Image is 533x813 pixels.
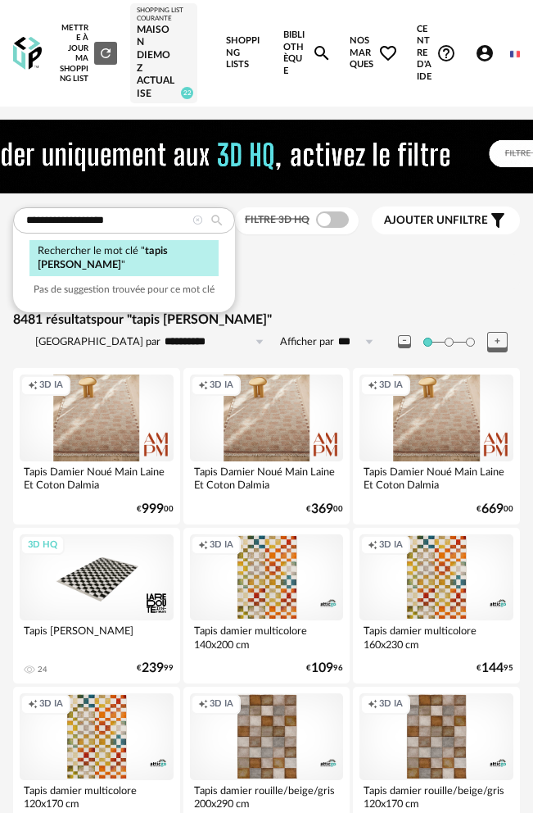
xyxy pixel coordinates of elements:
span: Creation icon [368,379,377,392]
div: Mettre à jour ma Shopping List [58,23,116,84]
span: Creation icon [368,539,377,552]
span: 999 [142,504,164,515]
a: Creation icon 3D IA Tapis damier multicolore 140x200 cm €10996 [183,528,350,684]
span: Creation icon [198,379,208,392]
a: Creation icon 3D IA Tapis damier multicolore 160x230 cm €14495 [353,528,520,684]
span: Creation icon [28,379,38,392]
span: filtre [384,214,488,228]
span: Account Circle icon [475,43,495,63]
div: € 00 [306,504,343,515]
span: 3D IA [210,379,233,392]
div: Rechercher le mot clé " " [29,240,219,275]
button: Ajouter unfiltre Filter icon [372,207,520,234]
a: Creation icon 3D IA Tapis Damier Noué Main Laine Et Coton Dalmia €99900 [13,368,180,525]
div: € 96 [306,663,343,674]
span: Filter icon [488,211,508,230]
span: Help Circle Outline icon [436,43,456,63]
span: 22 [181,87,193,99]
span: Ajouter un [384,215,453,226]
span: Creation icon [198,539,208,552]
div: € 00 [137,504,174,515]
div: 8481 résultats [13,311,520,329]
div: Tapis Damier Noué Main Laine Et Coton Dalmia [20,461,174,494]
a: Shopping List courante MAISON DIEMOZ ACTUALISE 22 [137,7,192,100]
label: [GEOGRAPHIC_DATA] par [35,335,160,349]
span: 144 [481,663,504,674]
label: Afficher par [280,335,334,349]
div: € 00 [477,504,513,515]
div: 24 [38,665,47,674]
a: 3D HQ Tapis [PERSON_NAME] 24 €23999 [13,528,180,684]
div: Tapis damier multicolore 120x170 cm [20,780,174,813]
div: Tapis [PERSON_NAME] [20,620,174,653]
img: OXP [13,37,42,70]
div: Tapis damier rouille/beige/gris 200x290 cm [190,780,344,813]
span: 3D IA [39,379,63,392]
div: € 95 [477,663,513,674]
span: Account Circle icon [475,43,502,63]
div: MAISON DIEMOZ ACTUALISE [137,24,192,101]
div: Tapis Damier Noué Main Laine Et Coton Dalmia [359,461,513,494]
img: fr [510,49,520,59]
span: 3D IA [210,539,233,552]
span: tapis [PERSON_NAME] [38,246,168,270]
span: 3D IA [210,698,233,711]
span: Refresh icon [98,49,113,57]
span: 3D IA [379,379,403,392]
div: Shopping List courante [137,7,192,24]
span: Creation icon [368,698,377,711]
span: 3D IA [39,698,63,711]
span: 669 [481,504,504,515]
div: Tapis damier multicolore 140x200 cm [190,620,344,653]
span: 3D IA [379,539,403,552]
div: € 99 [137,663,174,674]
a: Creation icon 3D IA Tapis Damier Noué Main Laine Et Coton Dalmia €36900 [183,368,350,525]
div: Tapis damier rouille/beige/gris 120x170 cm [359,780,513,813]
div: 3D HQ [20,535,65,556]
span: pour "tapis [PERSON_NAME]" [97,313,272,326]
span: Filtre 3D HQ [245,215,309,225]
a: Creation icon 3D IA Tapis Damier Noué Main Laine Et Coton Dalmia €66900 [353,368,520,525]
span: Centre d'aideHelp Circle Outline icon [417,24,456,84]
span: Magnify icon [312,43,332,63]
span: 3D IA [379,698,403,711]
span: Creation icon [28,698,38,711]
span: 369 [311,504,333,515]
div: Tapis Damier Noué Main Laine Et Coton Dalmia [190,461,344,494]
div: Tapis damier multicolore 160x230 cm [359,620,513,653]
span: Heart Outline icon [378,43,398,63]
span: 109 [311,663,333,674]
span: 239 [142,663,164,674]
span: Creation icon [198,698,208,711]
span: Pas de suggestion trouvée pour ce mot clé [34,283,215,296]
